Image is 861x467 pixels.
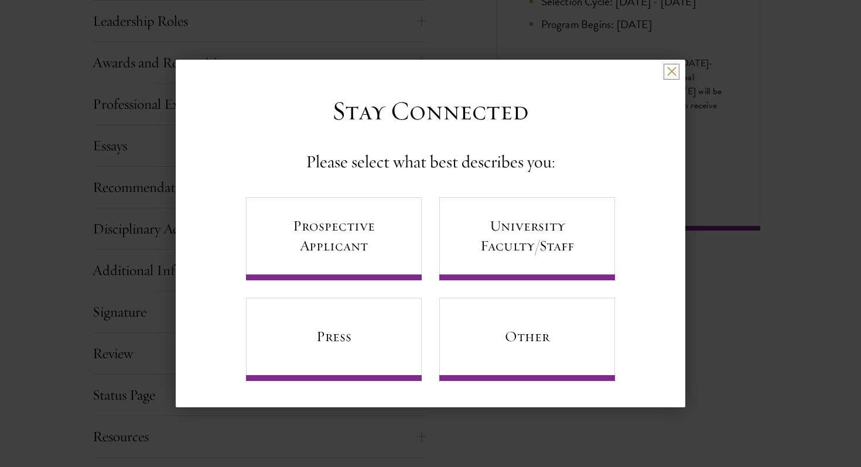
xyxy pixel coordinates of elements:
a: University Faculty/Staff [439,197,615,280]
a: Press [246,298,422,381]
h4: Please select what best describes you: [306,150,555,174]
a: Other [439,298,615,381]
h3: Stay Connected [332,95,529,128]
a: Prospective Applicant [246,197,422,280]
